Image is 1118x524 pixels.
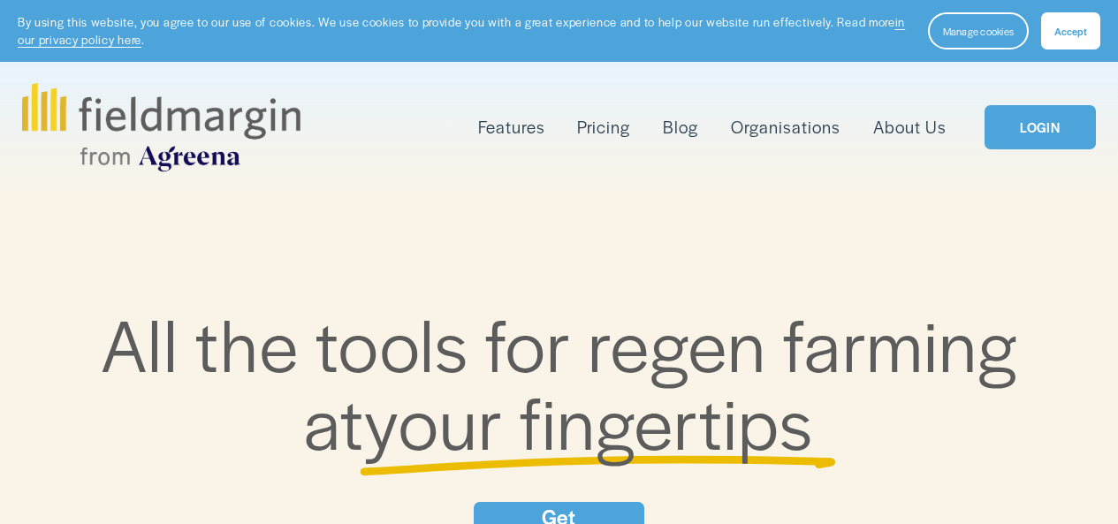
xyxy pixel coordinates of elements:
a: in our privacy policy here [18,13,905,48]
span: All the tools for regen farming at [101,292,1018,470]
a: LOGIN [985,105,1096,150]
a: Pricing [577,113,630,141]
span: Features [478,115,545,140]
button: Manage cookies [928,12,1029,49]
img: fieldmargin.com [22,83,300,171]
p: By using this website, you agree to our use of cookies. We use cookies to provide you with a grea... [18,13,910,48]
span: Manage cookies [943,24,1014,38]
button: Accept [1041,12,1100,49]
span: Accept [1054,24,1087,38]
a: folder dropdown [478,113,545,141]
a: Blog [663,113,698,141]
a: Organisations [731,113,840,141]
a: About Us [873,113,947,141]
span: your fingertips [364,370,814,471]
